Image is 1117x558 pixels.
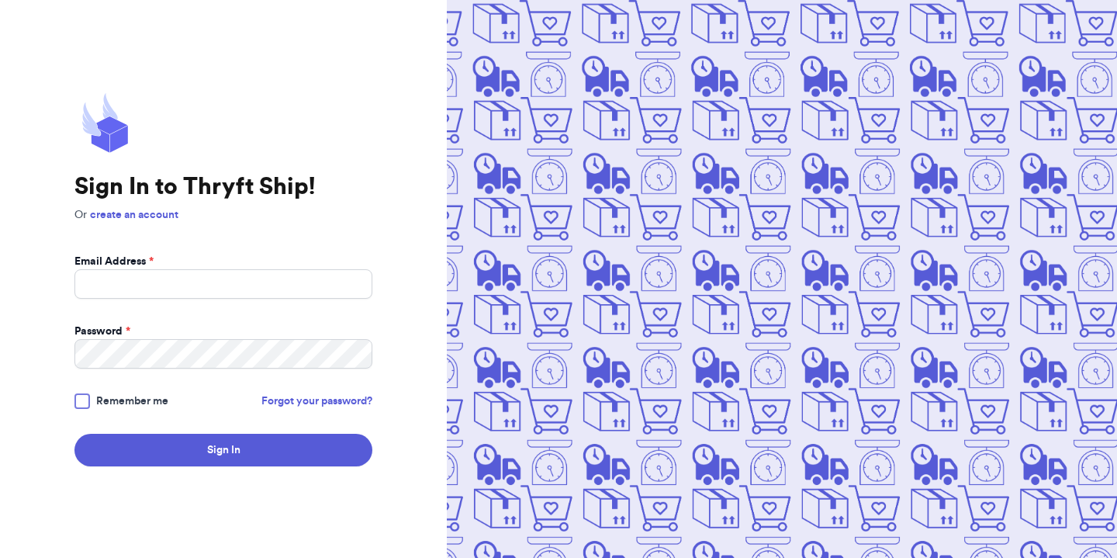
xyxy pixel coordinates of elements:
[96,393,168,409] span: Remember me
[74,324,130,339] label: Password
[74,207,372,223] p: Or
[90,210,178,220] a: create an account
[74,254,154,269] label: Email Address
[261,393,372,409] a: Forgot your password?
[74,434,372,466] button: Sign In
[74,173,372,201] h1: Sign In to Thryft Ship!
